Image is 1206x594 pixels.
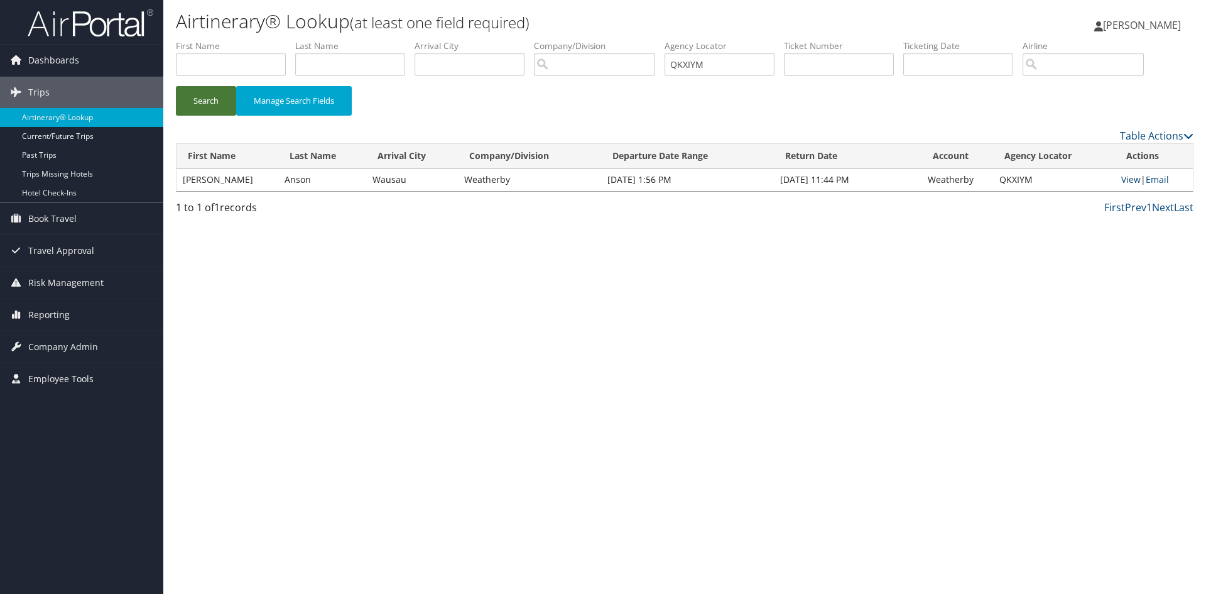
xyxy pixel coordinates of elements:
a: 1 [1146,201,1152,214]
th: Return Date: activate to sort column ascending [774,144,921,168]
a: Prev [1125,201,1146,214]
td: [DATE] 11:44 PM [774,168,921,191]
button: Search [176,86,236,116]
label: Arrival City [415,40,534,52]
td: [PERSON_NAME] [177,168,278,191]
th: Agency Locator: activate to sort column ascending [993,144,1115,168]
a: View [1121,173,1141,185]
a: Last [1174,201,1193,214]
button: Manage Search Fields [236,86,352,116]
small: (at least one field required) [350,12,530,33]
a: [PERSON_NAME] [1094,6,1193,44]
img: airportal-logo.png [28,8,153,38]
span: Employee Tools [28,363,94,395]
th: Departure Date Range: activate to sort column ascending [601,144,774,168]
td: | [1115,168,1193,191]
label: Company/Division [534,40,665,52]
th: Last Name: activate to sort column ascending [278,144,366,168]
td: [DATE] 1:56 PM [601,168,774,191]
span: Book Travel [28,203,77,234]
h1: Airtinerary® Lookup [176,8,854,35]
td: Wausau [366,168,458,191]
th: Arrival City: activate to sort column ascending [366,144,458,168]
span: 1 [214,201,220,214]
a: Email [1146,173,1169,185]
td: QKXIYM [993,168,1115,191]
a: Table Actions [1120,129,1193,143]
span: Dashboards [28,45,79,76]
label: First Name [176,40,295,52]
a: Next [1152,201,1174,214]
td: Anson [278,168,366,191]
th: First Name: activate to sort column ascending [177,144,278,168]
span: [PERSON_NAME] [1103,18,1181,32]
span: Company Admin [28,331,98,363]
span: Risk Management [28,267,104,299]
label: Last Name [295,40,415,52]
label: Ticketing Date [903,40,1023,52]
label: Ticket Number [784,40,903,52]
span: Travel Approval [28,235,94,267]
label: Agency Locator [665,40,784,52]
a: First [1104,201,1125,214]
label: Airline [1023,40,1153,52]
th: Company/Division [458,144,601,168]
span: Reporting [28,299,70,331]
div: 1 to 1 of records [176,200,416,221]
th: Actions [1115,144,1193,168]
span: Trips [28,77,50,108]
th: Account: activate to sort column ascending [921,144,993,168]
td: Weatherby [921,168,993,191]
td: Weatherby [458,168,601,191]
